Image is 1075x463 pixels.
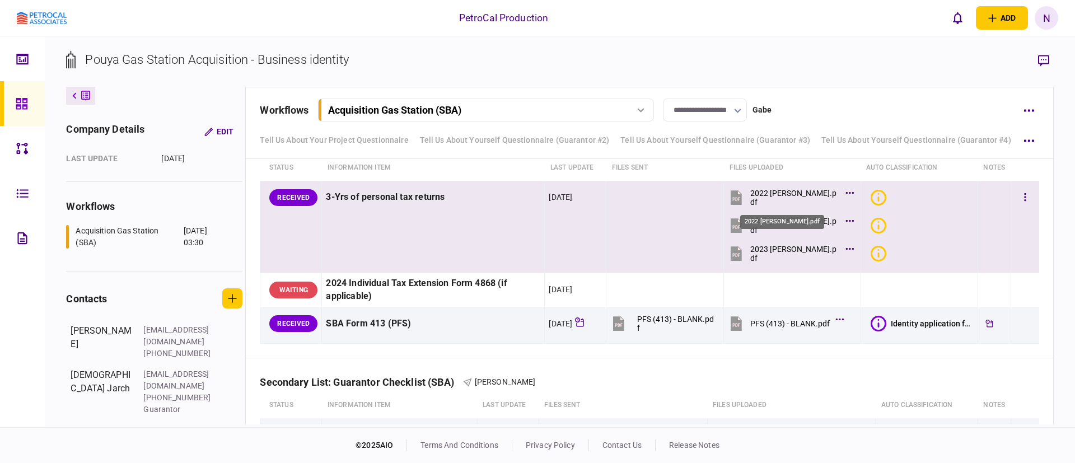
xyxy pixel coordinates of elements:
div: SBA Form 413 (PFS) [326,311,540,336]
th: last update [545,155,606,181]
div: Gabe [752,104,772,116]
button: open notifications list [946,6,969,30]
a: Acquisition Gas Station (SBA)[DATE] 03:30 [66,225,228,249]
div: PFS (413) - BLANK.pdf [750,319,830,328]
div: Identity application form [891,319,974,328]
div: PetroCal Production [459,11,549,25]
button: Bad quality [871,218,891,233]
a: privacy policy [526,441,575,450]
a: Tell Us About Your Project Questionnaire [260,134,408,146]
div: 2022 PEDRAM ZARABIAN.pdf [750,189,839,207]
th: Information item [322,155,545,181]
th: notes [978,155,1011,181]
div: 2024 Individual Tax Extension Form 4868 (if applicable) [326,277,540,303]
a: terms and conditions [420,441,498,450]
div: [DEMOGRAPHIC_DATA] Jarch [71,368,132,415]
a: Tell Us About Yourself Questionnaire (Guarantor #3) [620,134,810,146]
div: Bad quality [871,218,886,233]
div: Bad quality [871,190,886,205]
a: Tell Us About Yourself Questionnaire (Guarantor #2) [420,134,610,146]
th: status [260,392,322,418]
div: [DATE] [549,318,572,329]
div: 2022 [PERSON_NAME].pdf [740,215,824,229]
div: [EMAIL_ADDRESS][DOMAIN_NAME] [143,368,216,392]
div: [PHONE_NUMBER] [143,392,216,404]
div: [EMAIL_ADDRESS][DOMAIN_NAME] [143,324,216,348]
button: 2021 PEDERAM ZARABIAN.pdf [728,213,850,238]
div: Pouya Gas Station Acquisition - Business identity [85,50,348,69]
div: [PHONE_NUMBER] [143,348,216,359]
img: client company logo [17,12,67,25]
th: Files uploaded [724,155,861,181]
th: notes [978,392,1011,418]
div: Management Resume [326,422,473,447]
button: PFS (413) - BLANK.pdf [728,311,841,336]
th: files sent [539,392,707,418]
a: contact us [602,441,642,450]
button: 2022 PEDRAM ZARABIAN.pdf [728,185,850,210]
button: Management Resume.pdf [543,422,660,447]
div: [DATE] [161,153,242,165]
div: PFS (413) - BLANK.pdf [637,315,714,333]
div: Bad quality [871,246,886,261]
button: PFS (413) - BLANK.pdf [610,311,714,336]
th: Information item [322,392,477,418]
div: [PERSON_NAME] [71,324,132,359]
div: Tickler available [982,316,997,331]
div: [DATE] [549,284,572,295]
div: Acquisition Gas Station (SBA) [328,104,461,116]
div: Secondary List: Guarantor Checklist (SBA) [260,376,462,388]
div: company details [66,121,144,142]
div: WAITING [269,282,317,298]
a: Tell Us About Yourself Questionnaire (Guarantor #4) [821,134,1011,146]
button: 2023 PEDRAN ZARABIAN.pdf [728,241,850,266]
div: last update [66,153,150,165]
th: status [260,155,322,181]
div: Acquisition Gas Station (SBA) [76,225,181,249]
button: Acquisition Gas Station (SBA) [318,99,654,121]
div: © 2025 AIO [356,439,407,451]
th: Files uploaded [707,392,876,418]
div: [DATE] 03:30 [184,225,228,249]
button: N [1035,6,1058,30]
div: workflows [66,199,242,214]
div: Guarantor [143,404,216,415]
button: Edit [195,121,242,142]
div: [DATE] [549,191,572,203]
div: 3-Yrs of personal tax returns [326,185,540,210]
div: RECEIVED [269,189,317,206]
button: Bad quality [871,190,891,205]
a: release notes [669,441,719,450]
th: auto classification [861,155,978,181]
div: 2023 PEDRAN ZARABIAN.pdf [750,245,839,263]
div: workflows [260,102,309,118]
button: Identity application form [871,316,974,331]
th: files sent [606,155,724,181]
span: [PERSON_NAME] [475,377,536,386]
th: auto classification [876,392,978,418]
button: Bad quality [871,246,891,261]
div: RECEIVED [269,315,317,332]
button: open adding identity options [976,6,1028,30]
th: last update [477,392,539,418]
button: Management Resume.pdf [712,422,835,447]
div: contacts [66,291,107,306]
